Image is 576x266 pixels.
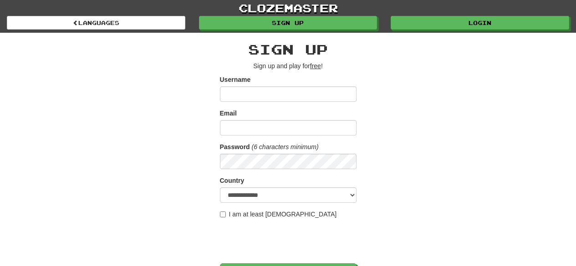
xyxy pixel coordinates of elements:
[220,176,245,185] label: Country
[220,75,251,84] label: Username
[7,16,185,30] a: Languages
[199,16,377,30] a: Sign up
[220,142,250,151] label: Password
[220,211,226,217] input: I am at least [DEMOGRAPHIC_DATA]
[310,62,321,70] u: free
[220,42,357,57] h2: Sign up
[252,143,319,151] em: (6 characters minimum)
[220,109,237,118] label: Email
[220,61,357,70] p: Sign up and play for !
[220,223,358,259] iframe: reCAPTCHA
[220,210,337,219] label: I am at least [DEMOGRAPHIC_DATA]
[391,16,569,30] a: Login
